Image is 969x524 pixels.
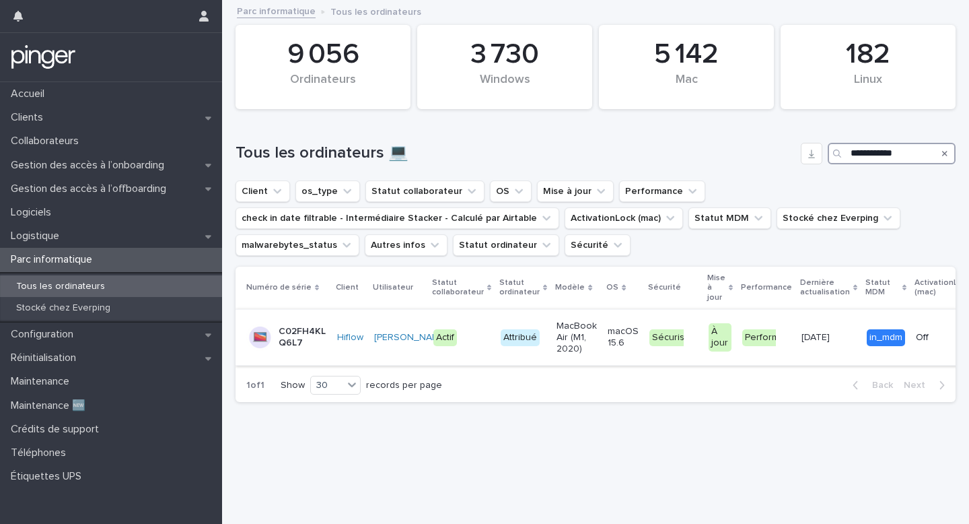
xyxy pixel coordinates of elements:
p: Off [916,332,964,343]
p: Client [336,280,359,295]
button: malwarebytes_status [236,234,359,256]
div: À jour [709,323,731,352]
p: MacBook Air (M1, 2020) [557,321,597,354]
div: Actif [433,329,457,346]
button: Stocké chez Everping [777,207,900,229]
p: records per page [366,380,442,391]
p: Logistique [5,230,70,242]
p: C02FH4KLQ6L7 [279,326,326,349]
p: OS [606,280,618,295]
p: Gestion des accès à l’offboarding [5,183,177,195]
button: Performance [619,181,705,202]
div: Ordinateurs [258,73,388,101]
div: in_mdm [867,329,905,346]
p: Parc informatique [5,253,103,266]
h1: Tous les ordinateurs 💻 [236,143,795,163]
span: Back [864,381,893,390]
div: 3 730 [440,38,569,71]
a: Parc informatique [237,3,316,18]
p: Statut MDM [865,275,899,300]
div: Sécurisé [649,329,693,346]
span: Next [904,381,933,390]
button: Autres infos [365,234,447,256]
p: Réinitialisation [5,352,87,364]
p: Configuration [5,328,84,341]
button: Statut collaborateur [365,181,485,202]
button: Statut ordinateur [453,234,559,256]
div: Performant [742,329,795,346]
button: Mise à jour [537,181,614,202]
p: Collaborateurs [5,135,89,148]
p: Statut ordinateur [499,275,540,300]
p: Stocké chez Everping [5,302,121,314]
p: Show [281,380,305,391]
div: 9 056 [258,38,388,71]
p: Statut collaborateur [432,275,484,300]
button: os_type [295,181,360,202]
p: Maintenance 🆕 [5,399,96,412]
div: 30 [311,379,343,393]
a: [PERSON_NAME] [374,332,447,343]
p: Mise à jour [707,271,725,305]
p: Logiciels [5,206,62,219]
p: Tous les ordinateurs [5,281,116,292]
p: [DATE] [801,329,832,343]
button: check in date filtrable - Intermédiaire Stacker - Calculé par Airtable [236,207,559,229]
p: Modèle [555,280,585,295]
p: Maintenance [5,375,80,388]
p: 1 of 1 [236,369,275,402]
p: Étiquettes UPS [5,470,92,483]
div: 5 142 [622,38,751,71]
p: Sécurité [648,280,681,295]
div: Attribué [501,329,540,346]
img: mTgBEunGTSyRkCgitkcU [11,44,76,71]
p: Dernière actualisation [800,275,850,300]
p: macOS 15.6 [608,326,639,349]
button: Back [842,379,898,391]
p: Tous les ordinateurs [330,3,421,18]
p: Performance [741,280,792,295]
input: Search [828,143,956,164]
div: Linux [803,73,933,101]
p: Numéro de série [246,280,312,295]
p: Gestion des accès à l’onboarding [5,159,175,172]
a: Hiflow [337,332,363,343]
button: Statut MDM [688,207,771,229]
p: Utilisateur [373,280,413,295]
button: Next [898,379,956,391]
button: OS [490,181,532,202]
p: Téléphones [5,447,77,459]
button: ActivationLock (mac) [565,207,683,229]
p: Crédits de support [5,423,110,436]
div: 182 [803,38,933,71]
div: Windows [440,73,569,101]
p: Clients [5,111,54,124]
p: Accueil [5,88,55,100]
button: Sécurité [565,234,631,256]
div: Mac [622,73,751,101]
button: Client [236,181,290,202]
